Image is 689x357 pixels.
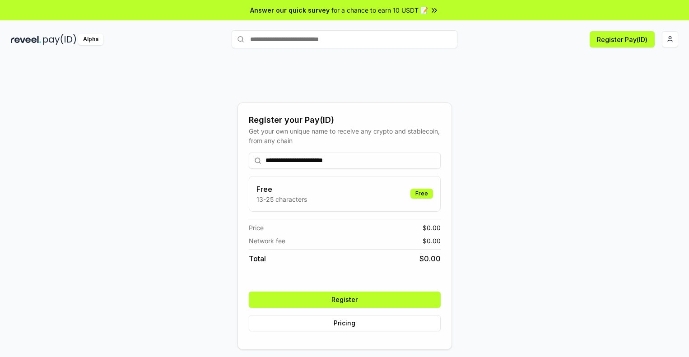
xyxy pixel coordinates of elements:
[249,126,441,145] div: Get your own unique name to receive any crypto and stablecoin, from any chain
[249,114,441,126] div: Register your Pay(ID)
[249,315,441,331] button: Pricing
[43,34,76,45] img: pay_id
[410,189,433,199] div: Free
[590,31,655,47] button: Register Pay(ID)
[419,253,441,264] span: $ 0.00
[249,236,285,246] span: Network fee
[250,5,330,15] span: Answer our quick survey
[331,5,428,15] span: for a chance to earn 10 USDT 📝
[256,184,307,195] h3: Free
[249,292,441,308] button: Register
[249,223,264,232] span: Price
[78,34,103,45] div: Alpha
[249,253,266,264] span: Total
[256,195,307,204] p: 13-25 characters
[423,236,441,246] span: $ 0.00
[11,34,41,45] img: reveel_dark
[423,223,441,232] span: $ 0.00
